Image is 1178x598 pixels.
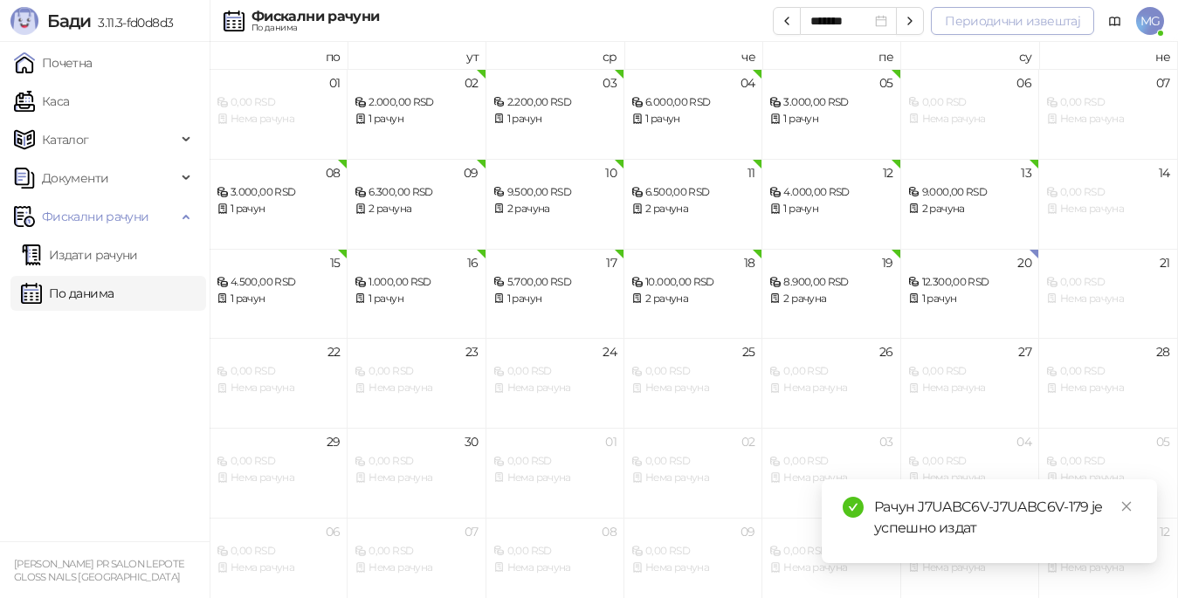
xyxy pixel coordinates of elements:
[1160,526,1170,538] div: 12
[624,159,762,249] td: 2025-09-11
[493,111,617,127] div: 1 рачун
[908,470,1031,486] div: Нема рачуна
[465,526,479,538] div: 07
[493,470,617,486] div: Нема рачуна
[355,470,478,486] div: Нема рачуна
[769,560,892,576] div: Нема рачуна
[631,201,754,217] div: 2 рачуна
[744,257,755,269] div: 18
[631,274,754,291] div: 10.000,00 RSD
[486,42,624,69] th: ср
[631,94,754,111] div: 6.000,00 RSD
[348,69,486,159] td: 2025-09-02
[741,436,755,448] div: 02
[42,122,89,157] span: Каталог
[493,291,617,307] div: 1 рачун
[769,363,892,380] div: 0,00 RSD
[355,201,478,217] div: 2 рачуна
[14,84,69,119] a: Каса
[348,42,486,69] th: ут
[486,159,624,249] td: 2025-09-10
[217,291,340,307] div: 1 рачун
[355,560,478,576] div: Нема рачуна
[769,94,892,111] div: 3.000,00 RSD
[1017,257,1031,269] div: 20
[486,338,624,428] td: 2025-09-24
[631,470,754,486] div: Нема рачуна
[355,94,478,111] div: 2.000,00 RSD
[908,111,1031,127] div: Нема рачуна
[606,257,617,269] div: 17
[326,526,341,538] div: 06
[355,291,478,307] div: 1 рачун
[762,42,900,69] th: пе
[603,77,617,89] div: 03
[1046,274,1169,291] div: 0,00 RSD
[21,276,114,311] a: По данима
[465,346,479,358] div: 23
[210,159,348,249] td: 2025-09-08
[1046,111,1169,127] div: Нема рачуна
[908,363,1031,380] div: 0,00 RSD
[464,167,479,179] div: 09
[14,45,93,80] a: Почетна
[348,428,486,518] td: 2025-09-30
[1021,167,1031,179] div: 13
[327,346,341,358] div: 22
[1046,184,1169,201] div: 0,00 RSD
[217,560,340,576] div: Нема рачуна
[465,436,479,448] div: 30
[355,380,478,396] div: Нема рачуна
[741,526,755,538] div: 09
[908,291,1031,307] div: 1 рачун
[769,291,892,307] div: 2 рачуна
[493,274,617,291] div: 5.700,00 RSD
[874,497,1136,539] div: Рачун J7UABC6V-J7UABC6V-179 је успешно издат
[486,428,624,518] td: 2025-10-01
[217,543,340,560] div: 0,00 RSD
[467,257,479,269] div: 16
[355,453,478,470] div: 0,00 RSD
[355,543,478,560] div: 0,00 RSD
[908,274,1031,291] div: 12.300,00 RSD
[769,380,892,396] div: Нема рачуна
[1046,291,1169,307] div: Нема рачуна
[1120,500,1133,512] span: close
[1156,77,1170,89] div: 07
[493,543,617,560] div: 0,00 RSD
[217,94,340,111] div: 0,00 RSD
[605,436,617,448] div: 01
[1136,7,1164,35] span: MG
[1160,257,1170,269] div: 21
[747,167,755,179] div: 11
[741,77,755,89] div: 04
[631,560,754,576] div: Нема рачуна
[493,560,617,576] div: Нема рачуна
[1039,69,1177,159] td: 2025-09-07
[210,69,348,159] td: 2025-09-01
[908,201,1031,217] div: 2 рачуна
[493,201,617,217] div: 2 рачуна
[1039,428,1177,518] td: 2025-10-05
[355,111,478,127] div: 1 рачун
[1046,380,1169,396] div: Нема рачуна
[329,77,341,89] div: 01
[602,526,617,538] div: 08
[217,184,340,201] div: 3.000,00 RSD
[14,558,184,583] small: [PERSON_NAME] PR SALON LEPOTE GLOSS NAILS [GEOGRAPHIC_DATA]
[901,42,1039,69] th: су
[883,167,893,179] div: 12
[327,436,341,448] div: 29
[217,363,340,380] div: 0,00 RSD
[355,363,478,380] div: 0,00 RSD
[1117,497,1136,516] a: Close
[1018,346,1031,358] div: 27
[882,257,893,269] div: 19
[486,69,624,159] td: 2025-09-03
[762,249,900,339] td: 2025-09-19
[330,257,341,269] div: 15
[624,249,762,339] td: 2025-09-18
[1016,77,1031,89] div: 06
[47,10,91,31] span: Бади
[251,24,379,32] div: По данима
